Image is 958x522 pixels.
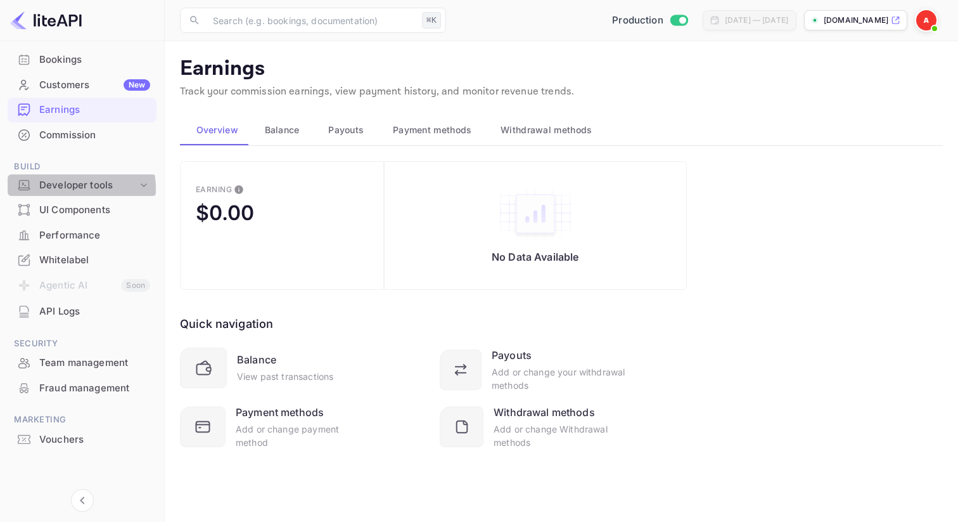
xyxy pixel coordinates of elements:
a: Whitelabel [8,248,156,271]
div: $0.00 [196,200,254,225]
div: Earnings [8,98,156,122]
button: Collapse navigation [71,489,94,512]
div: Whitelabel [8,248,156,273]
input: Search (e.g. bookings, documentation) [205,8,417,33]
div: ⌘K [422,12,441,29]
div: UI Components [8,198,156,223]
p: Earnings [180,56,943,82]
div: API Logs [8,299,156,324]
div: Withdrawal methods [494,405,595,420]
span: Build [8,160,156,174]
div: View past transactions [237,370,333,383]
div: CustomersNew [8,73,156,98]
span: Payouts [328,122,364,138]
div: Whitelabel [39,253,150,268]
span: Marketing [8,413,156,427]
div: Bookings [8,48,156,72]
span: Production [612,13,663,28]
a: Vouchers [8,427,156,451]
div: Vouchers [39,433,150,447]
img: Andre [916,10,936,30]
div: Balance [237,352,276,367]
a: Home [8,23,156,46]
a: Fraud management [8,376,156,400]
div: Performance [8,223,156,248]
p: [DOMAIN_NAME] [824,15,888,26]
span: Payment methods [393,122,472,138]
div: Switch to Sandbox mode [607,13,693,28]
span: Balance [265,122,300,138]
div: Developer tools [39,178,137,193]
button: EarningThis is the amount of confirmed commission that will be paid to you on the next scheduled ... [180,161,384,290]
span: Security [8,337,156,351]
a: API Logs [8,299,156,323]
div: [DATE] — [DATE] [725,15,788,26]
div: Commission [8,123,156,148]
button: This is the amount of confirmed commission that will be paid to you on the next scheduled deposit [229,179,249,200]
div: Quick navigation [180,315,273,332]
div: API Logs [39,304,150,319]
div: Performance [39,228,150,243]
div: scrollable auto tabs example [180,115,943,145]
p: No Data Available [492,251,579,263]
div: Bookings [39,53,150,67]
div: Team management [8,351,156,375]
div: Commission [39,128,150,143]
div: Team management [39,356,150,370]
a: Team management [8,351,156,374]
p: Track your commission earnings, view payment history, and monitor revenue trends. [180,84,943,100]
div: Earnings [39,103,150,117]
div: Payouts [492,348,532,363]
a: UI Components [8,198,156,221]
div: Add or change Withdrawal methods [494,422,626,449]
a: Performance [8,223,156,247]
a: Commission [8,123,156,147]
div: Earning [196,185,232,194]
div: UI Components [39,203,150,218]
img: LiteAPI logo [10,10,82,30]
a: CustomersNew [8,73,156,96]
div: Fraud management [8,376,156,401]
a: Earnings [8,98,156,121]
img: empty-state-table2.svg [497,187,573,240]
a: Bookings [8,48,156,71]
div: Add or change your withdrawal methods [492,365,626,392]
span: Overview [196,122,238,138]
div: Add or change payment method [236,422,366,449]
span: Withdrawal methods [501,122,592,138]
div: Payment methods [236,405,324,420]
div: Developer tools [8,174,156,197]
div: Fraud management [39,381,150,396]
div: New [124,79,150,91]
div: Vouchers [8,427,156,452]
div: Customers [39,78,150,93]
